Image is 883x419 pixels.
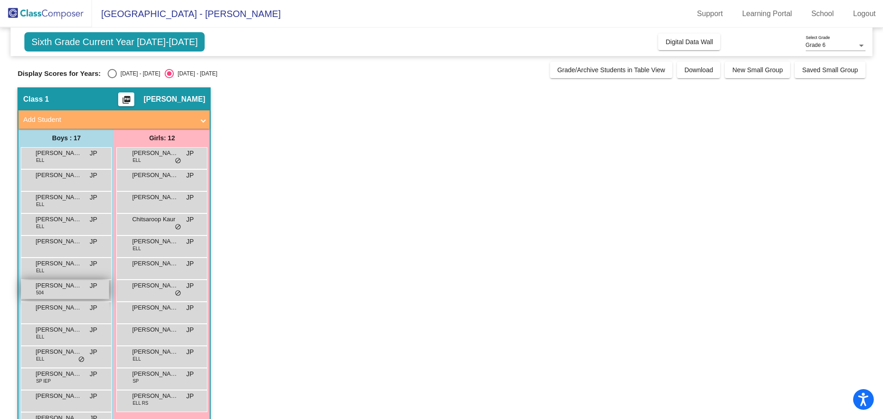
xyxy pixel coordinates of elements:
[804,6,841,21] a: School
[36,289,44,296] span: 504
[36,223,44,230] span: ELL
[143,95,205,104] span: [PERSON_NAME]
[90,193,97,202] span: JP
[132,245,141,252] span: ELL
[802,66,858,74] span: Saved Small Group
[186,259,194,269] span: JP
[90,215,97,224] span: JP
[690,6,730,21] a: Support
[36,356,44,362] span: ELL
[35,171,81,180] span: [PERSON_NAME]
[132,171,178,180] span: [PERSON_NAME]
[132,149,178,158] span: [PERSON_NAME]
[118,92,134,106] button: Print Students Details
[132,325,178,334] span: [PERSON_NAME]
[78,356,85,363] span: do_not_disturb_alt
[186,237,194,247] span: JP
[17,69,101,78] span: Display Scores for Years:
[132,391,178,401] span: [PERSON_NAME]
[557,66,665,74] span: Grade/Archive Students in Table View
[35,215,81,224] span: [PERSON_NAME]
[132,193,178,202] span: [PERSON_NAME]
[665,38,713,46] span: Digital Data Wall
[23,95,49,104] span: Class 1
[36,333,44,340] span: ELL
[92,6,281,21] span: [GEOGRAPHIC_DATA] - [PERSON_NAME]
[132,303,178,312] span: [PERSON_NAME]
[114,129,210,147] div: Girls: 12
[174,69,217,78] div: [DATE] - [DATE]
[35,193,81,202] span: [PERSON_NAME]
[90,391,97,401] span: JP
[35,149,81,158] span: [PERSON_NAME]
[36,378,51,385] span: SP IEP
[186,369,194,379] span: JP
[24,32,205,52] span: Sixth Grade Current Year [DATE]-[DATE]
[35,325,81,334] span: [PERSON_NAME]
[186,215,194,224] span: JP
[795,62,865,78] button: Saved Small Group
[90,303,97,313] span: JP
[132,237,178,246] span: [PERSON_NAME]
[108,69,217,78] mat-radio-group: Select an option
[132,259,178,268] span: [PERSON_NAME]
[132,400,148,407] span: ELL RS
[175,224,181,231] span: do_not_disturb_alt
[735,6,800,21] a: Learning Portal
[132,378,138,385] span: SP
[132,356,141,362] span: ELL
[806,42,826,48] span: Grade 6
[35,281,81,290] span: [PERSON_NAME]
[132,215,178,224] span: Chitsaroop Kaur
[732,66,783,74] span: New Small Group
[186,347,194,357] span: JP
[725,62,790,78] button: New Small Group
[132,347,178,356] span: [PERSON_NAME]
[35,391,81,401] span: [PERSON_NAME]
[90,347,97,357] span: JP
[90,149,97,158] span: JP
[121,95,132,108] mat-icon: picture_as_pdf
[132,281,178,290] span: [PERSON_NAME]
[175,290,181,297] span: do_not_disturb_alt
[18,110,210,129] mat-expansion-panel-header: Add Student
[846,6,883,21] a: Logout
[23,115,194,125] mat-panel-title: Add Student
[35,303,81,312] span: [PERSON_NAME]
[90,259,97,269] span: JP
[35,369,81,379] span: [PERSON_NAME]
[90,171,97,180] span: JP
[18,129,114,147] div: Boys : 17
[132,157,141,164] span: ELL
[658,34,720,50] button: Digital Data Wall
[186,149,194,158] span: JP
[186,303,194,313] span: JP
[90,325,97,335] span: JP
[117,69,160,78] div: [DATE] - [DATE]
[677,62,720,78] button: Download
[186,171,194,180] span: JP
[35,259,81,268] span: [PERSON_NAME]
[132,369,178,379] span: [PERSON_NAME]
[186,281,194,291] span: JP
[186,325,194,335] span: JP
[90,281,97,291] span: JP
[186,193,194,202] span: JP
[684,66,713,74] span: Download
[550,62,673,78] button: Grade/Archive Students in Table View
[36,157,44,164] span: ELL
[90,237,97,247] span: JP
[35,237,81,246] span: [PERSON_NAME]
[175,157,181,165] span: do_not_disturb_alt
[36,201,44,208] span: ELL
[90,369,97,379] span: JP
[35,347,81,356] span: [PERSON_NAME]
[186,391,194,401] span: JP
[36,267,44,274] span: ELL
